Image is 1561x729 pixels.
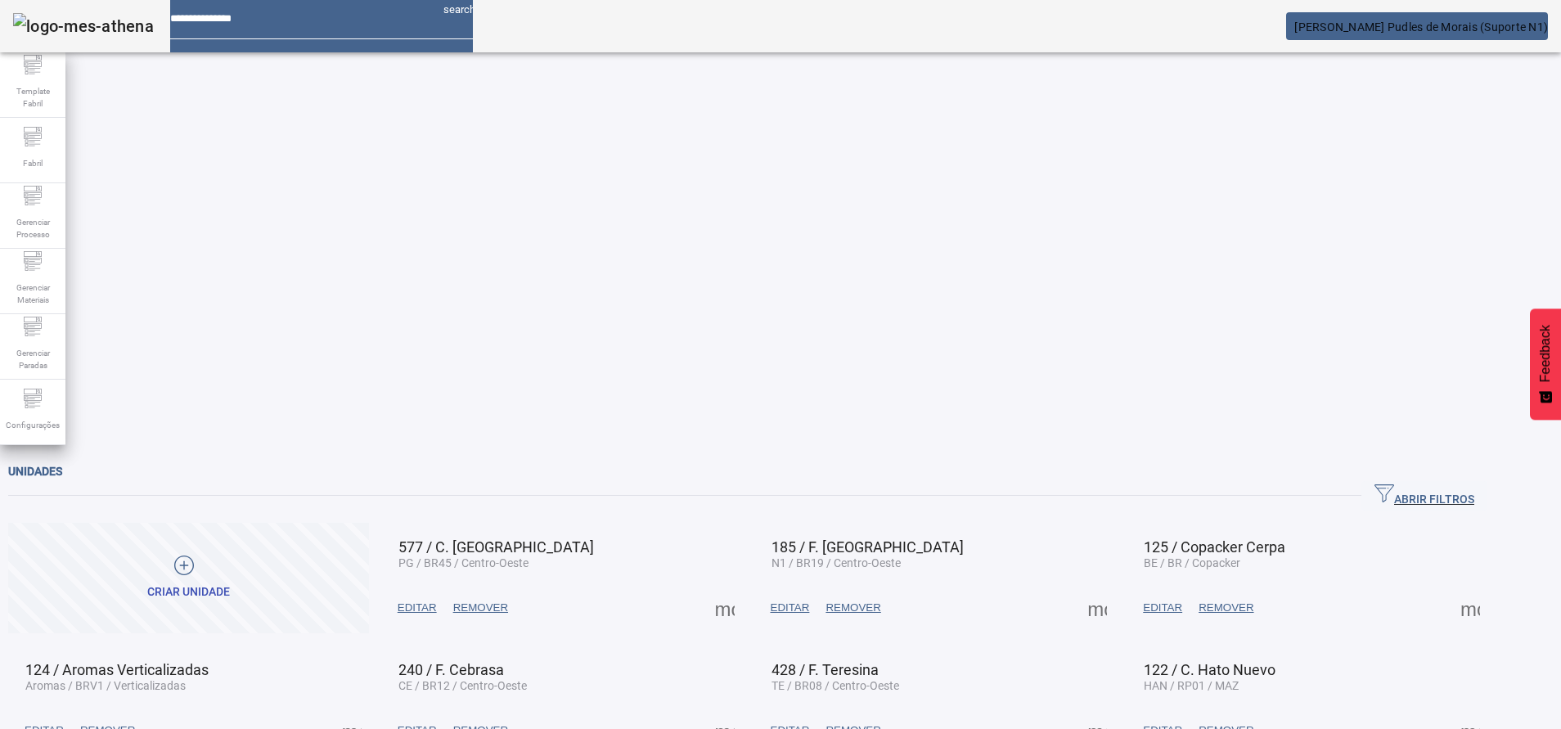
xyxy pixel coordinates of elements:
span: 125 / Copacker Cerpa [1144,538,1285,556]
button: EDITAR [763,593,818,623]
span: Gerenciar Materiais [8,277,57,311]
span: CE / BR12 / Centro-Oeste [398,679,527,692]
span: EDITAR [771,600,810,616]
img: logo-mes-athena [13,13,154,39]
button: Feedback - Mostrar pesquisa [1530,308,1561,420]
span: 428 / F. Teresina [772,661,879,678]
div: Criar unidade [147,584,230,601]
span: Configurações [1,414,65,436]
button: Mais [1455,593,1485,623]
span: 122 / C. Hato Nuevo [1144,661,1275,678]
span: Fabril [18,152,47,174]
span: EDITAR [1143,600,1182,616]
button: Mais [710,593,740,623]
span: PG / BR45 / Centro-Oeste [398,556,529,569]
button: REMOVER [1190,593,1262,623]
span: REMOVER [825,600,880,616]
button: Criar unidade [8,523,369,633]
span: Gerenciar Processo [8,211,57,245]
button: ABRIR FILTROS [1361,481,1487,511]
span: REMOVER [1199,600,1253,616]
span: 124 / Aromas Verticalizadas [25,661,209,678]
span: Template Fabril [8,80,57,115]
span: Aromas / BRV1 / Verticalizadas [25,679,186,692]
button: EDITAR [389,593,445,623]
span: N1 / BR19 / Centro-Oeste [772,556,901,569]
button: EDITAR [1135,593,1190,623]
span: [PERSON_NAME] Pudles de Morais (Suporte N1) [1294,20,1548,34]
button: REMOVER [817,593,888,623]
span: 185 / F. [GEOGRAPHIC_DATA] [772,538,964,556]
span: 240 / F. Cebrasa [398,661,504,678]
span: REMOVER [453,600,508,616]
span: BE / BR / Copacker [1144,556,1240,569]
span: Gerenciar Paradas [8,342,57,376]
span: TE / BR08 / Centro-Oeste [772,679,899,692]
span: Feedback [1538,325,1553,382]
span: ABRIR FILTROS [1374,484,1474,508]
button: Mais [1082,593,1112,623]
span: Unidades [8,465,62,478]
span: HAN / RP01 / MAZ [1144,679,1239,692]
button: REMOVER [445,593,516,623]
span: 577 / C. [GEOGRAPHIC_DATA] [398,538,594,556]
span: EDITAR [398,600,437,616]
